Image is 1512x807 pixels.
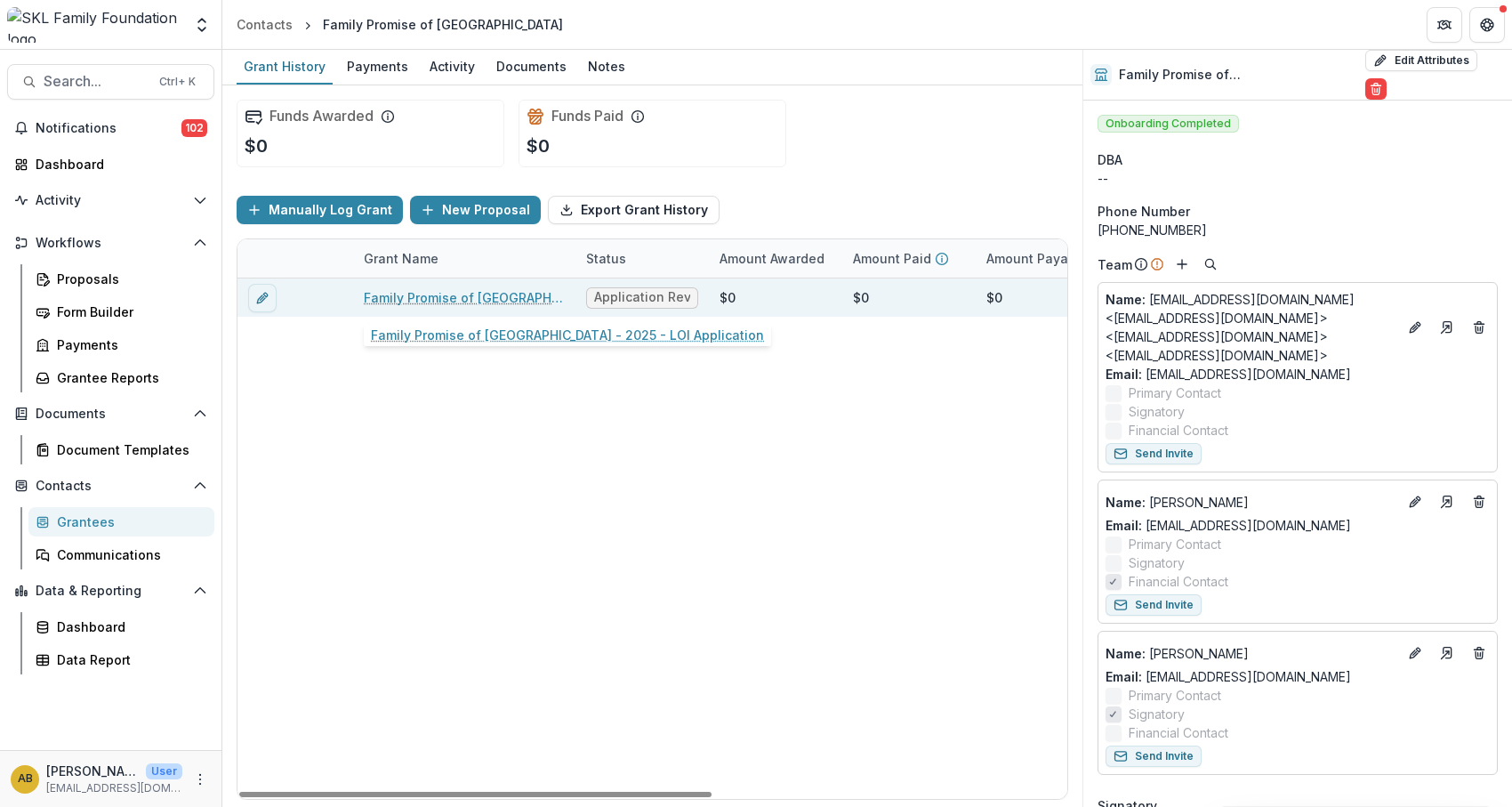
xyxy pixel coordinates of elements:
span: Email: [1106,367,1142,382]
div: -- [1098,169,1498,188]
button: Edit [1404,642,1426,664]
a: Dashboard [28,612,214,642]
span: Onboarding Completed [1098,115,1239,133]
button: Partners [1427,7,1462,43]
a: Contacts [229,12,300,37]
button: Add [1171,254,1193,275]
button: Manually Log Grant [237,196,403,224]
span: Name : [1106,495,1146,510]
span: Name : [1106,292,1146,307]
button: Deletes [1468,642,1490,664]
div: Payments [340,53,415,79]
span: Primary Contact [1129,535,1221,553]
div: Grant Name [353,249,449,268]
a: Grant History [237,50,333,85]
a: Email: [EMAIL_ADDRESS][DOMAIN_NAME] [1106,667,1351,686]
div: Grant Name [353,239,575,278]
p: $0 [527,133,550,159]
div: Form Builder [57,303,200,321]
span: DBA [1098,150,1122,169]
p: [EMAIL_ADDRESS][DOMAIN_NAME] <[EMAIL_ADDRESS][DOMAIN_NAME]> <[EMAIL_ADDRESS][DOMAIN_NAME]> <[EMAI... [1106,290,1397,365]
a: Payments [28,330,214,359]
a: Name: [PERSON_NAME] [1106,644,1397,663]
button: Send Invite [1106,746,1202,767]
button: Edit [1404,491,1426,512]
h2: Funds Awarded [269,108,374,125]
div: $0 [853,288,869,307]
div: $0 [720,288,736,307]
div: Amount Awarded [709,239,842,278]
div: Status [575,239,709,278]
div: Amount Payable [976,239,1109,278]
a: Go to contact [1433,313,1461,342]
div: Amount Awarded [709,249,835,268]
div: Family Promise of [GEOGRAPHIC_DATA] [323,15,563,34]
a: Grantees [28,507,214,537]
div: Documents [489,53,574,79]
button: Export Grant History [548,196,720,224]
button: Open Contacts [7,472,214,500]
span: Data & Reporting [36,584,186,599]
h2: Funds Paid [551,108,623,125]
button: Send Invite [1106,443,1202,464]
span: Search... [44,73,149,90]
span: Email: [1106,669,1142,684]
button: Deletes [1468,317,1490,338]
a: Email: [EMAIL_ADDRESS][DOMAIN_NAME] [1106,365,1351,383]
div: Contacts [237,15,293,34]
nav: breadcrumb [229,12,570,37]
span: Email: [1106,518,1142,533]
a: Proposals [28,264,214,294]
span: Financial Contact [1129,421,1228,440]
button: Open Data & Reporting [7,577,214,605]
button: Open Workflows [7,229,214,257]
a: Name: [PERSON_NAME] [1106,493,1397,512]
div: Grantees [57,512,200,531]
button: More [189,769,211,790]
div: Amount Paid [842,239,976,278]
div: Dashboard [36,155,200,174]
button: Open Activity [7,186,214,214]
p: Amount Payable [986,249,1088,268]
div: Notes [581,53,632,79]
div: Data Report [57,650,200,669]
p: [PERSON_NAME] [46,762,139,780]
span: Primary Contact [1129,686,1221,705]
span: Workflows [36,236,186,251]
p: User [146,763,182,779]
div: Ctrl + K [156,72,199,92]
span: Contacts [36,479,186,494]
a: Data Report [28,645,214,674]
a: Dashboard [7,149,214,179]
button: Edit [1404,317,1426,338]
span: 102 [181,119,207,137]
div: Dashboard [57,617,200,636]
button: Get Help [1469,7,1505,43]
div: Activity [422,53,482,79]
a: Go to contact [1433,639,1461,667]
span: Signatory [1129,705,1185,723]
img: SKL Family Foundation logo [7,7,182,43]
button: Open Documents [7,399,214,428]
div: Proposals [57,270,200,288]
span: Notifications [36,121,181,136]
a: Documents [489,50,574,85]
div: Grant History [237,53,333,79]
span: Activity [36,193,186,208]
p: Team [1098,255,1132,274]
span: Application Review [594,290,690,305]
a: Grantee Reports [28,363,214,392]
button: Search... [7,64,214,100]
span: Documents [36,407,186,422]
div: $0 [986,288,1002,307]
a: Name: [EMAIL_ADDRESS][DOMAIN_NAME] <[EMAIL_ADDRESS][DOMAIN_NAME]> <[EMAIL_ADDRESS][DOMAIN_NAME]> ... [1106,290,1397,365]
a: Go to contact [1433,488,1461,516]
button: Open entity switcher [189,7,214,43]
a: Email: [EMAIL_ADDRESS][DOMAIN_NAME] [1106,516,1351,535]
button: New Proposal [410,196,541,224]
p: Amount Paid [853,249,931,268]
div: Payments [57,335,200,354]
p: [PERSON_NAME] [1106,493,1397,512]
p: $0 [245,133,268,159]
